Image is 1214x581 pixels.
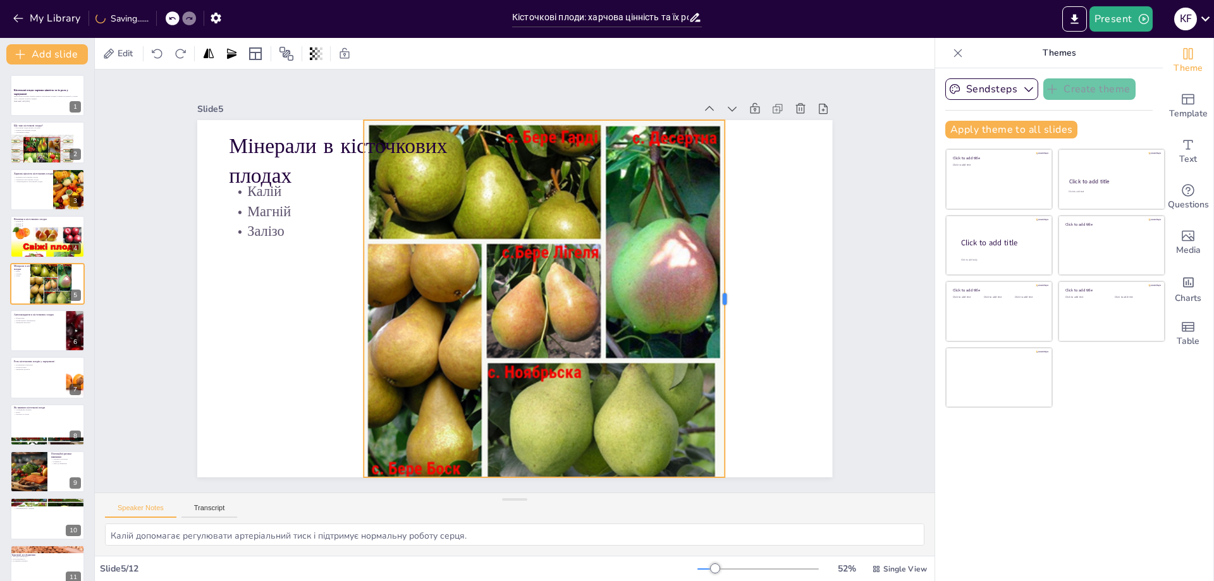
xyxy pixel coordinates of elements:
[512,8,689,27] input: Insert title
[105,523,924,546] textarea: Калій допомагає регулювати артеріальний тиск і підтримує нормальну роботу серця. Магній важливий ...
[953,296,981,299] div: Click to add text
[14,360,63,364] p: Роль кісточкових плодів у харчуванні
[14,507,81,510] p: Різноманітність у раціоні
[10,75,85,116] div: 1
[11,560,78,562] p: Потенційні переваги
[1043,78,1136,100] button: Create theme
[279,46,294,61] span: Position
[14,503,81,505] p: Корисність кісточкових плодів
[70,290,81,301] div: 5
[1065,221,1156,226] div: Click to add title
[1174,6,1197,32] button: К F
[70,477,81,489] div: 9
[70,431,81,442] div: 8
[14,181,63,183] p: Антиоксиданти в кісточкових плодах
[10,404,85,446] div: 8
[961,259,1041,262] div: Click to add body
[984,296,1012,299] div: Click to add text
[10,357,85,398] div: 7
[14,270,44,272] p: Калій
[1065,296,1105,299] div: Click to add text
[14,369,63,371] p: Зміцнення здоров'я
[236,235,453,401] p: Магній
[14,317,63,319] p: Флавоноїди
[14,499,81,503] p: Висновки
[961,238,1042,248] div: Click to add title
[1163,83,1213,129] div: Add ready made slides
[1163,311,1213,357] div: Add a table
[51,460,81,463] p: Помірність
[100,563,697,575] div: Slide 5 / 12
[1163,266,1213,311] div: Add charts and graphs
[1115,296,1155,299] div: Click to add text
[14,126,81,129] p: Кісточкові плоди містять кісточки
[115,47,135,59] span: Edit
[968,38,1150,68] p: Themes
[70,195,81,207] div: 3
[883,564,927,574] span: Single View
[1169,107,1208,121] span: Template
[14,413,81,415] p: Десерти та салати
[14,272,44,275] p: Магній
[14,322,63,324] p: Зміцнення імунітету
[14,505,81,507] p: Помірність у вживанні
[14,313,63,317] p: Антиоксиданти в кісточкових плодах
[1069,178,1153,185] div: Click to add title
[1163,129,1213,174] div: Add text boxes
[51,458,81,460] p: Токсини в кісточках
[181,504,238,518] button: Transcript
[1174,61,1203,75] span: Theme
[14,225,81,228] p: Вітамін E
[831,563,862,575] div: 52 %
[14,408,81,411] p: Споживання свіжими
[14,274,44,277] p: Залізо
[14,264,44,271] p: Мінерали в кісточкових плодах
[11,558,78,560] p: Нові властивості
[1179,152,1197,166] span: Text
[14,123,81,127] p: Що таке кісточкові плоди?
[9,8,86,28] button: My Library
[945,78,1038,100] button: Sendsteps
[953,156,1043,161] div: Click to add title
[70,243,81,254] div: 4
[1163,38,1213,83] div: Change the overall theme
[14,172,63,176] p: Харчова цінність кісточкових плодів
[14,217,81,221] p: Вітаміни в кісточкових плодах
[1069,190,1153,193] div: Click to add text
[14,95,81,100] p: Презентація розгляне харчову цінність кісточкових плодів, їх вплив на здоров'я, а також роль у ра...
[945,121,1077,138] button: Apply theme to all slides
[11,553,78,556] p: Подальші дослідження
[10,121,85,163] div: 2
[1062,6,1087,32] button: Export to PowerPoint
[1163,220,1213,266] div: Add images, graphics, shapes or video
[70,101,81,113] div: 1
[10,310,85,352] div: 6
[1015,296,1043,299] div: Click to add text
[1174,8,1197,30] div: К F
[10,169,85,211] div: 3
[953,288,1043,293] div: Click to add title
[70,336,81,348] div: 6
[1168,198,1209,212] span: Questions
[14,411,81,413] p: Напої
[153,30,563,333] div: Slide 5
[51,463,81,465] p: Увага до вживання
[1175,291,1201,305] span: Charts
[14,128,81,131] p: Користь кісточкових плодів
[14,221,81,223] p: Вітамін A
[70,384,81,395] div: 7
[14,405,81,409] p: Як вживати кісточкові плоди
[14,131,81,133] p: Різноманіття видів
[10,263,85,305] div: 5
[10,451,85,492] div: 9
[14,319,63,322] p: Профілактика захворювань
[1163,174,1213,220] div: Get real-time input from your audience
[70,149,81,160] div: 2
[248,251,465,417] p: Залізо
[11,555,78,558] p: Дослідження впливу
[1176,243,1201,257] span: Media
[14,176,63,178] p: Вітаміни в кісточкових плодах
[51,452,81,459] p: Потенційні ризики вживання
[225,219,442,385] p: Калій
[14,178,63,181] p: Мінерали в кісточкових плодах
